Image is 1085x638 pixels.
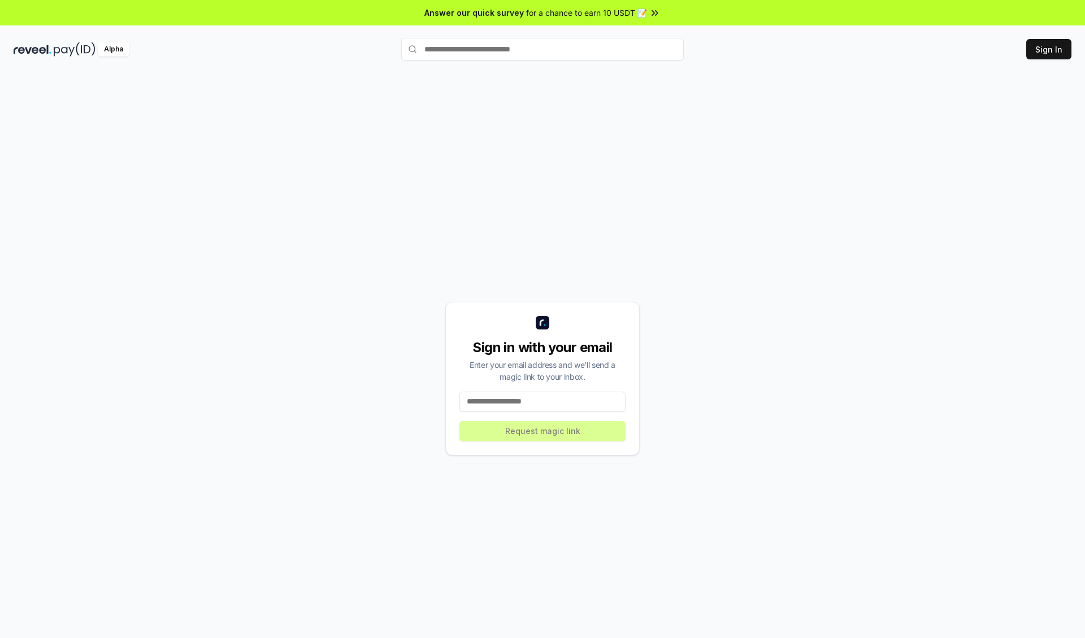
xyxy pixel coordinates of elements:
div: Alpha [98,42,129,57]
div: Sign in with your email [459,338,626,357]
img: logo_small [536,316,549,329]
button: Sign In [1026,39,1071,59]
div: Enter your email address and we’ll send a magic link to your inbox. [459,359,626,383]
span: Answer our quick survey [424,7,524,19]
img: pay_id [54,42,96,57]
span: for a chance to earn 10 USDT 📝 [526,7,647,19]
img: reveel_dark [14,42,51,57]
